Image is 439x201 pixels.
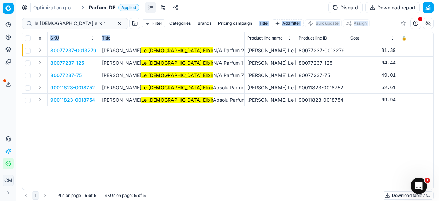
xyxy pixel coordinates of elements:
[195,19,214,27] button: Brands
[247,35,283,41] span: Product line name
[36,58,44,67] button: Expand
[57,193,81,198] span: PLs on page
[402,35,407,41] span: 🔒
[343,19,370,27] button: Assign
[88,193,93,198] strong: of
[350,47,396,54] div: 81.39
[89,4,116,11] span: Parfum, DE
[247,84,293,91] div: [PERSON_NAME] Le [DEMOGRAPHIC_DATA] Elixir Absolu Parfum 75 ml
[350,84,396,91] div: 52.61
[50,72,82,79] button: 80077237-75
[50,97,95,103] button: 90011823-0018754
[3,175,13,186] span: CM
[299,47,344,54] div: 80077237-0013279
[36,83,44,91] button: Expand
[102,97,262,103] span: [PERSON_NAME] Absolu Parfum 125 ml
[94,193,96,198] strong: 5
[425,178,430,183] span: 1
[134,193,137,198] strong: 5
[36,46,44,54] button: Expand
[143,193,146,198] strong: 5
[247,59,293,66] div: [PERSON_NAME] Le [DEMOGRAPHIC_DATA] Elixir N/A Parfum 125 ml
[36,96,44,104] button: Expand
[350,59,396,66] div: 64.44
[32,191,39,200] button: 1
[411,178,427,194] iframe: Intercom live chat
[102,72,253,78] span: [PERSON_NAME] N/A Parfum 75 ml
[350,97,396,103] div: 69.94
[102,47,257,53] span: [PERSON_NAME] N/A Parfum 200 ml
[299,84,344,91] div: 90011823-0018752
[247,47,293,54] div: [PERSON_NAME] Le [DEMOGRAPHIC_DATA] Elixir N/A Parfum 200 ml
[141,72,213,78] mark: Le [DEMOGRAPHIC_DATA] Elixir
[256,19,270,27] button: Title
[272,19,304,27] button: Add filter
[3,175,14,186] button: CM
[215,19,255,27] button: Pricing campaign
[299,97,344,103] div: 90011823-0018754
[22,191,30,200] button: Go to previous page
[85,193,87,198] strong: 5
[167,19,193,27] button: Categories
[36,71,44,79] button: Expand
[89,4,139,11] span: Parfum, DEApplied
[305,19,342,27] button: Bulk update
[365,2,420,13] button: Download report
[141,97,213,103] mark: Le [DEMOGRAPHIC_DATA] Elixir
[50,59,84,66] button: 80077237-125
[118,4,139,11] span: Applied
[247,72,293,79] div: [PERSON_NAME] Le [DEMOGRAPHIC_DATA] Elixir N/A Parfum 75 ml
[41,191,49,200] button: Go to next page
[50,35,59,41] span: SKU
[138,193,142,198] strong: of
[57,193,96,198] div: :
[299,72,344,79] div: 80077237-75
[50,47,96,54] button: 80077237-0013279
[102,85,259,90] span: [PERSON_NAME] Absolu Parfum 75 ml
[247,97,293,103] div: [PERSON_NAME] Le [DEMOGRAPHIC_DATA] Elixir Absolu Parfum 125 ml
[50,84,95,91] button: 90011823-0018752
[35,20,110,27] input: Search by SKU or title
[141,60,213,66] mark: Le [DEMOGRAPHIC_DATA] Elixir
[350,35,359,41] span: Cost
[102,60,256,66] span: [PERSON_NAME] N/A Parfum 125 ml
[328,2,363,13] button: Discard
[22,191,49,200] nav: pagination
[33,4,139,11] nav: breadcrumb
[142,19,165,27] button: Filter
[299,35,327,41] span: Product line ID
[141,47,213,53] mark: Le [DEMOGRAPHIC_DATA] Elixir
[350,72,396,79] div: 49.01
[299,59,344,66] div: 80077237-125
[33,4,77,11] a: Optimization groups
[36,34,44,42] button: Expand all
[105,193,133,198] span: SKUs on page :
[102,35,110,41] span: Title
[141,85,213,90] mark: Le [DEMOGRAPHIC_DATA] Elixir
[383,191,434,200] button: Download table as...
